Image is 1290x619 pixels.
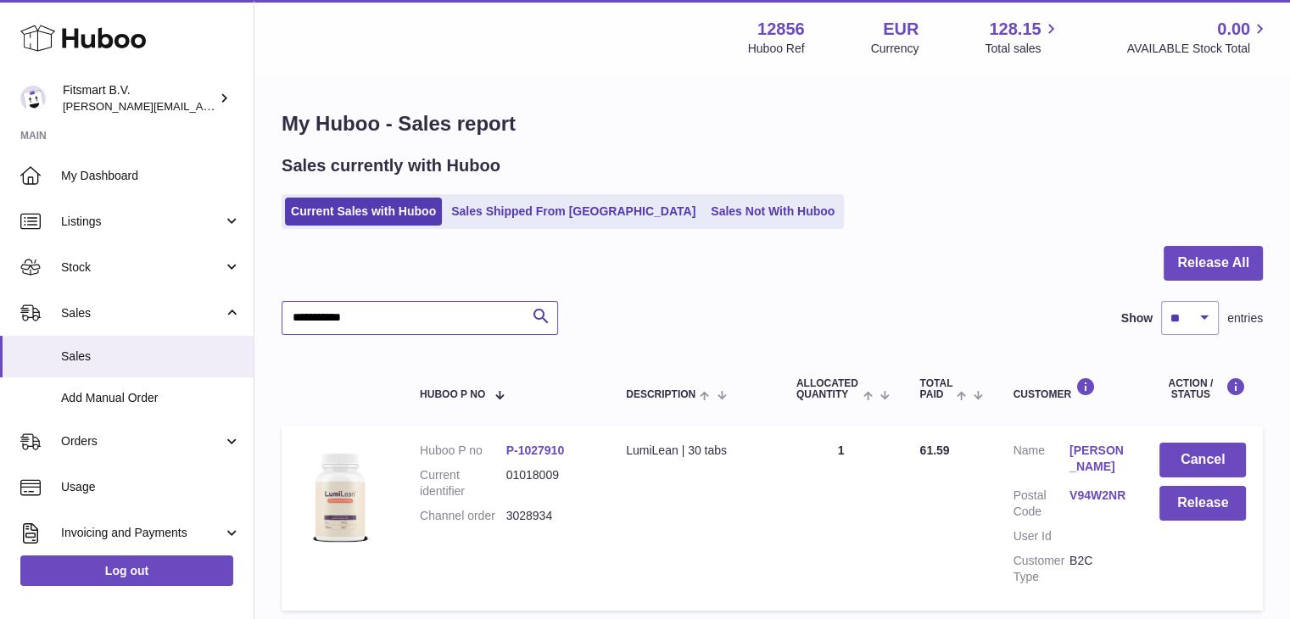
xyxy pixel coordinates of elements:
[919,378,952,400] span: Total paid
[282,154,500,177] h2: Sales currently with Huboo
[445,198,701,226] a: Sales Shipped From [GEOGRAPHIC_DATA]
[61,214,223,230] span: Listings
[61,433,223,449] span: Orders
[1013,488,1069,520] dt: Postal Code
[705,198,840,226] a: Sales Not With Huboo
[626,389,695,400] span: Description
[1013,377,1125,400] div: Customer
[61,305,223,321] span: Sales
[1159,443,1246,477] button: Cancel
[61,349,241,365] span: Sales
[63,99,340,113] span: [PERSON_NAME][EMAIL_ADDRESS][DOMAIN_NAME]
[757,18,805,41] strong: 12856
[989,18,1041,41] span: 128.15
[61,259,223,276] span: Stock
[883,18,919,41] strong: EUR
[1069,553,1125,585] dd: B2C
[61,525,223,541] span: Invoicing and Payments
[61,479,241,495] span: Usage
[1069,488,1125,504] a: V94W2NR
[779,426,903,610] td: 1
[506,508,593,524] dd: 3028934
[748,41,805,57] div: Huboo Ref
[20,86,46,111] img: jonathan@leaderoo.com
[1126,41,1270,57] span: AVAILABLE Stock Total
[299,443,383,556] img: 1736787917.png
[420,443,506,459] dt: Huboo P no
[1121,310,1153,326] label: Show
[506,443,565,457] a: P-1027910
[282,110,1263,137] h1: My Huboo - Sales report
[1227,310,1263,326] span: entries
[985,18,1060,57] a: 128.15 Total sales
[1159,377,1246,400] div: Action / Status
[1013,528,1069,544] dt: User Id
[1217,18,1250,41] span: 0.00
[420,467,506,499] dt: Current identifier
[506,467,593,499] dd: 01018009
[285,198,442,226] a: Current Sales with Huboo
[985,41,1060,57] span: Total sales
[1013,443,1069,479] dt: Name
[1126,18,1270,57] a: 0.00 AVAILABLE Stock Total
[1159,486,1246,521] button: Release
[1164,246,1263,281] button: Release All
[1069,443,1125,475] a: [PERSON_NAME]
[626,443,762,459] div: LumiLean | 30 tabs
[796,378,859,400] span: ALLOCATED Quantity
[919,443,949,457] span: 61.59
[61,390,241,406] span: Add Manual Order
[420,389,485,400] span: Huboo P no
[1013,553,1069,585] dt: Customer Type
[20,555,233,586] a: Log out
[63,82,215,114] div: Fitsmart B.V.
[420,508,506,524] dt: Channel order
[61,168,241,184] span: My Dashboard
[871,41,919,57] div: Currency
